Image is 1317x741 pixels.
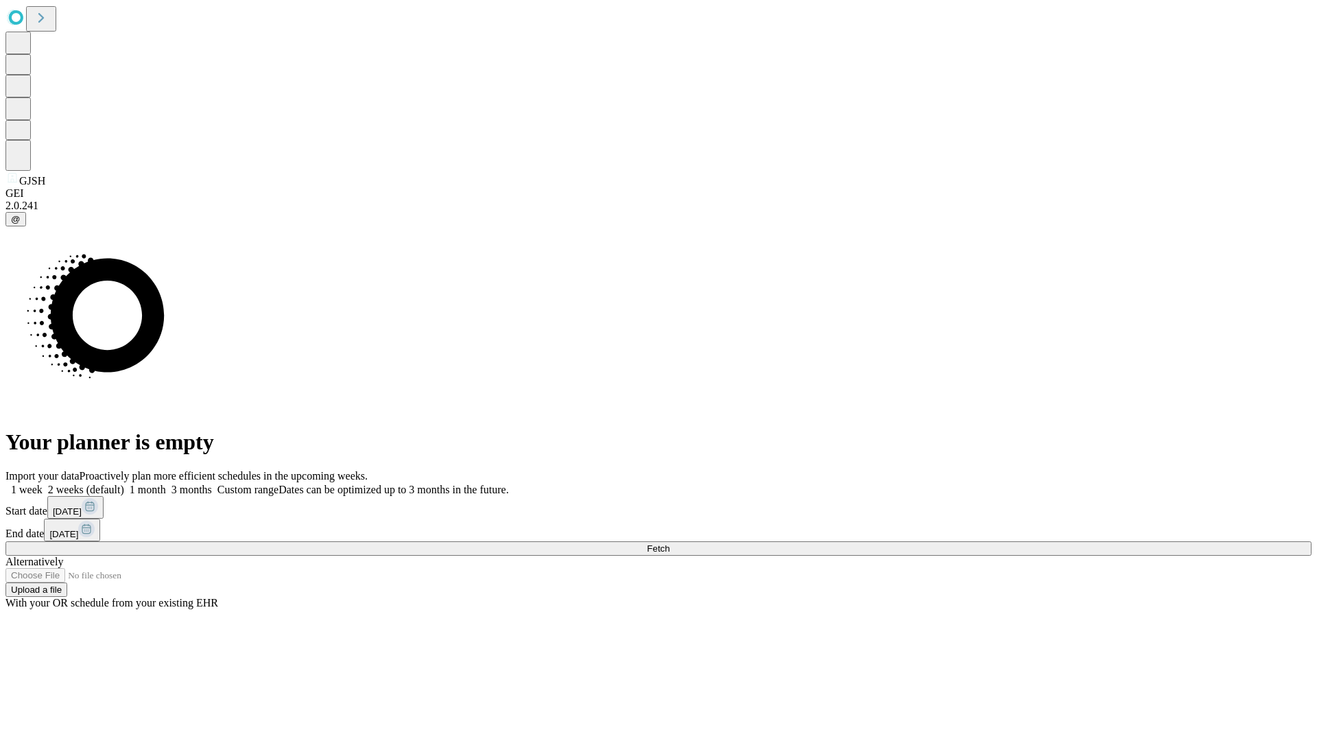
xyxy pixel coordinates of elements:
div: GEI [5,187,1312,200]
span: Custom range [217,484,278,495]
span: Proactively plan more efficient schedules in the upcoming weeks. [80,470,368,482]
span: GJSH [19,175,45,187]
span: With your OR schedule from your existing EHR [5,597,218,609]
div: End date [5,519,1312,541]
span: 2 weeks (default) [48,484,124,495]
button: [DATE] [44,519,100,541]
span: Import your data [5,470,80,482]
button: Upload a file [5,583,67,597]
span: [DATE] [49,529,78,539]
div: Start date [5,496,1312,519]
span: 3 months [171,484,212,495]
button: Fetch [5,541,1312,556]
span: Fetch [647,543,669,554]
span: Alternatively [5,556,63,567]
button: @ [5,212,26,226]
div: 2.0.241 [5,200,1312,212]
span: 1 month [130,484,166,495]
span: @ [11,214,21,224]
h1: Your planner is empty [5,430,1312,455]
button: [DATE] [47,496,104,519]
span: [DATE] [53,506,82,517]
span: 1 week [11,484,43,495]
span: Dates can be optimized up to 3 months in the future. [278,484,508,495]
